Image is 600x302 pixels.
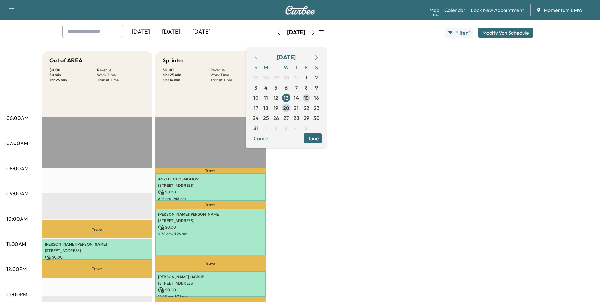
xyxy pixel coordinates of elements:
span: 19 [274,104,278,112]
button: Done [304,133,322,143]
div: Beta [433,13,439,18]
p: 01:00PM [6,291,27,298]
p: [STREET_ADDRESS] [158,183,263,188]
p: 9:36 am - 11:26 am [158,231,263,236]
p: Work Time [97,72,145,78]
span: 18 [263,104,268,112]
span: 30 [313,114,319,122]
span: 29 [304,114,309,122]
p: $ 0.00 [158,287,263,293]
p: Revenue [97,67,145,72]
span: 30 [283,74,289,81]
span: 22 [304,104,309,112]
div: [DATE] [186,25,217,39]
img: Curbee Logo [285,6,315,15]
button: Modify Van Schedule [478,28,533,38]
span: 28 [263,74,269,81]
span: 13 [284,94,288,102]
p: $ 0.00 [45,255,149,260]
span: 1 [306,74,307,81]
span: 23 [314,104,319,112]
span: ● [467,31,468,34]
a: Calendar [444,6,466,14]
p: [STREET_ADDRESS] [158,218,263,223]
span: M [261,62,271,72]
span: 5 [275,84,277,91]
span: 17 [254,104,258,112]
span: 24 [253,114,259,122]
h5: Out of AREA [49,56,83,65]
span: 2 [468,30,470,35]
span: 5 [305,124,308,132]
span: 27 [283,114,289,122]
div: [DATE] [277,53,296,62]
span: 3 [254,84,257,91]
span: 2 [275,124,277,132]
span: S [312,62,322,72]
p: $ 0.00 [158,189,263,195]
span: 10 [253,94,258,102]
span: 14 [294,94,299,102]
span: S [251,62,261,72]
p: 08:00AM [6,165,28,172]
p: $ 0.00 [158,224,263,230]
span: 31 [253,124,258,132]
p: 8:13 am - 9:18 am [158,196,263,201]
a: MapBeta [430,6,439,14]
span: 31 [294,74,299,81]
span: F [301,62,312,72]
p: Work Time [210,72,258,78]
p: 50 min [49,72,97,78]
div: [DATE] [156,25,186,39]
p: [STREET_ADDRESS] [45,248,149,253]
p: 6 hr 25 min [163,72,210,78]
p: ASYLBECK OSMONOV [158,177,263,182]
p: 12:00PM [6,265,27,273]
span: 25 [263,114,269,122]
p: Transit Time [97,78,145,83]
div: [DATE] [126,25,156,39]
div: [DATE] [287,28,305,36]
span: 21 [294,104,299,112]
span: 20 [283,104,289,112]
span: W [281,62,291,72]
span: 29 [273,74,279,81]
button: Cancel [251,133,272,143]
p: 1 hr 25 min [49,78,97,83]
span: 27 [253,74,258,81]
span: 4 [295,124,298,132]
span: 28 [294,114,299,122]
p: 09:00AM [6,190,28,197]
p: [PERSON_NAME] [PERSON_NAME] [158,212,263,217]
span: Momentum BMW [544,6,583,14]
p: Revenue [210,67,258,72]
span: 4 [264,84,268,91]
p: 06:00AM [6,114,28,122]
span: 3 [285,124,288,132]
span: 26 [273,114,279,122]
p: Transit Time [210,78,258,83]
p: 07:00AM [6,139,28,147]
span: 12 [274,94,278,102]
p: Travel [42,220,152,239]
p: Travel [42,260,152,278]
p: $ 0.00 [163,67,210,72]
p: [PERSON_NAME] [PERSON_NAME] [45,242,149,247]
span: 16 [314,94,319,102]
span: 15 [304,94,309,102]
span: 9 [315,84,318,91]
span: 11 [264,94,268,102]
p: [PERSON_NAME] JAGRUP [158,274,263,280]
span: 7 [295,84,298,91]
span: 2 [315,74,318,81]
span: T [291,62,301,72]
a: Book New Appointment [471,6,524,14]
span: 1 [265,124,267,132]
p: [STREET_ADDRESS] [158,281,263,286]
p: 3 hr 14 min [163,78,210,83]
span: Filter [455,29,467,36]
p: Travel [155,201,266,209]
span: T [271,62,281,72]
h5: Sprinter [163,56,184,65]
p: 12:03 pm - 1:03 pm [158,294,263,299]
